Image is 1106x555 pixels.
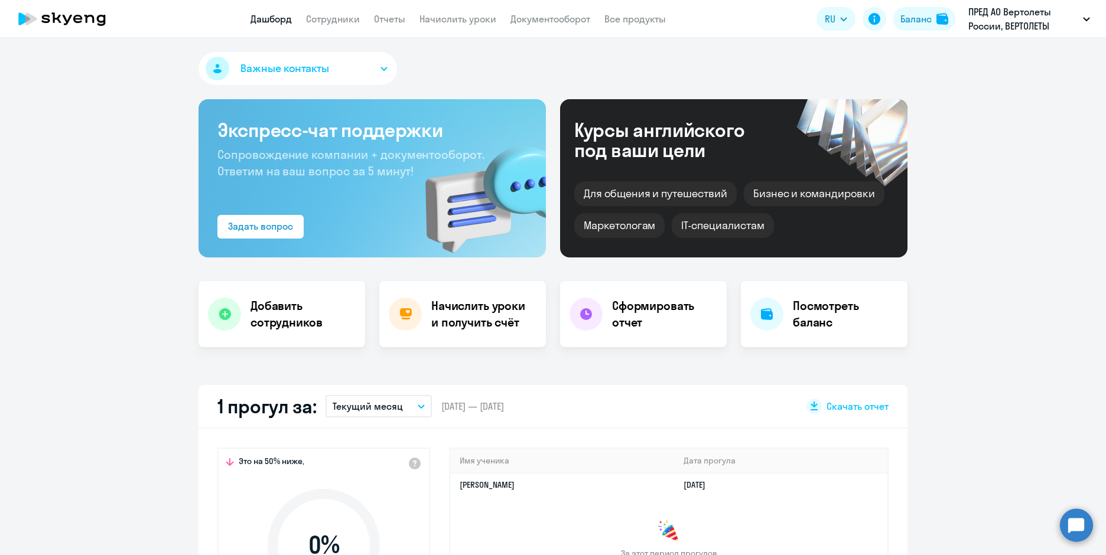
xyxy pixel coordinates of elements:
[251,13,292,25] a: Дашборд
[306,13,360,25] a: Сотрудники
[374,13,405,25] a: Отчеты
[793,298,898,331] h4: Посмотреть баланс
[431,298,534,331] h4: Начислить уроки и получить счёт
[612,298,717,331] h4: Сформировать отчет
[326,395,432,417] button: Текущий месяц
[217,215,304,239] button: Задать вопрос
[962,5,1096,33] button: ПРЕД АО Вертолеты России, ВЕРТОЛЕТЫ РОССИИ, АО
[604,13,666,25] a: Все продукты
[441,400,504,413] span: [DATE] — [DATE]
[968,5,1078,33] p: ПРЕД АО Вертолеты России, ВЕРТОЛЕТЫ РОССИИ, АО
[817,7,855,31] button: RU
[450,449,674,473] th: Имя ученика
[936,13,948,25] img: balance
[657,520,681,543] img: congrats
[744,181,884,206] div: Бизнес и командировки
[574,120,776,160] div: Курсы английского под ваши цели
[674,449,887,473] th: Дата прогула
[240,61,329,76] span: Важные контакты
[460,479,515,490] a: [PERSON_NAME]
[217,118,527,142] h3: Экспресс-чат поддержки
[333,399,403,413] p: Текущий месяц
[419,13,496,25] a: Начислить уроки
[825,12,835,26] span: RU
[408,125,546,257] img: bg-img
[684,479,715,490] a: [DATE]
[228,219,293,233] div: Задать вопрос
[672,213,773,238] div: IT-специалистам
[239,456,304,470] span: Это на 50% ниже,
[217,394,316,418] h2: 1 прогул за:
[199,52,397,85] button: Важные контакты
[827,400,889,413] span: Скачать отчет
[251,298,356,331] h4: Добавить сотрудников
[510,13,590,25] a: Документооборот
[893,7,955,31] button: Балансbalance
[574,181,737,206] div: Для общения и путешествий
[900,12,932,26] div: Баланс
[217,147,484,178] span: Сопровождение компании + документооборот. Ответим на ваш вопрос за 5 минут!
[574,213,665,238] div: Маркетологам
